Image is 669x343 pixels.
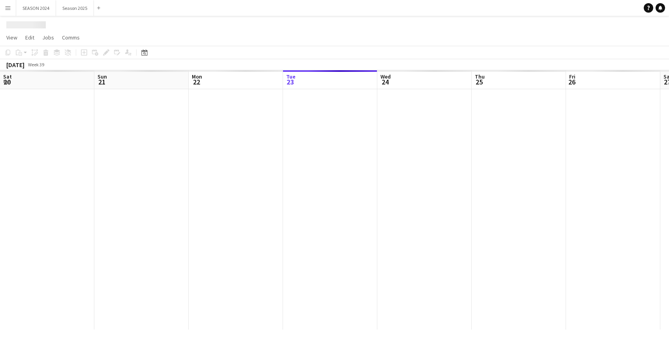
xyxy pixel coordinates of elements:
[97,73,107,80] span: Sun
[285,77,296,86] span: 23
[22,32,37,43] a: Edit
[59,32,83,43] a: Comms
[39,32,57,43] a: Jobs
[568,77,575,86] span: 26
[192,73,202,80] span: Mon
[56,0,94,16] button: Season 2025
[191,77,202,86] span: 22
[474,77,485,86] span: 25
[379,77,391,86] span: 24
[475,73,485,80] span: Thu
[6,34,17,41] span: View
[96,77,107,86] span: 21
[286,73,296,80] span: Tue
[26,62,46,67] span: Week 39
[3,32,21,43] a: View
[25,34,34,41] span: Edit
[16,0,56,16] button: SEASON 2024
[6,61,24,69] div: [DATE]
[2,77,12,86] span: 20
[3,73,12,80] span: Sat
[62,34,80,41] span: Comms
[42,34,54,41] span: Jobs
[380,73,391,80] span: Wed
[569,73,575,80] span: Fri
